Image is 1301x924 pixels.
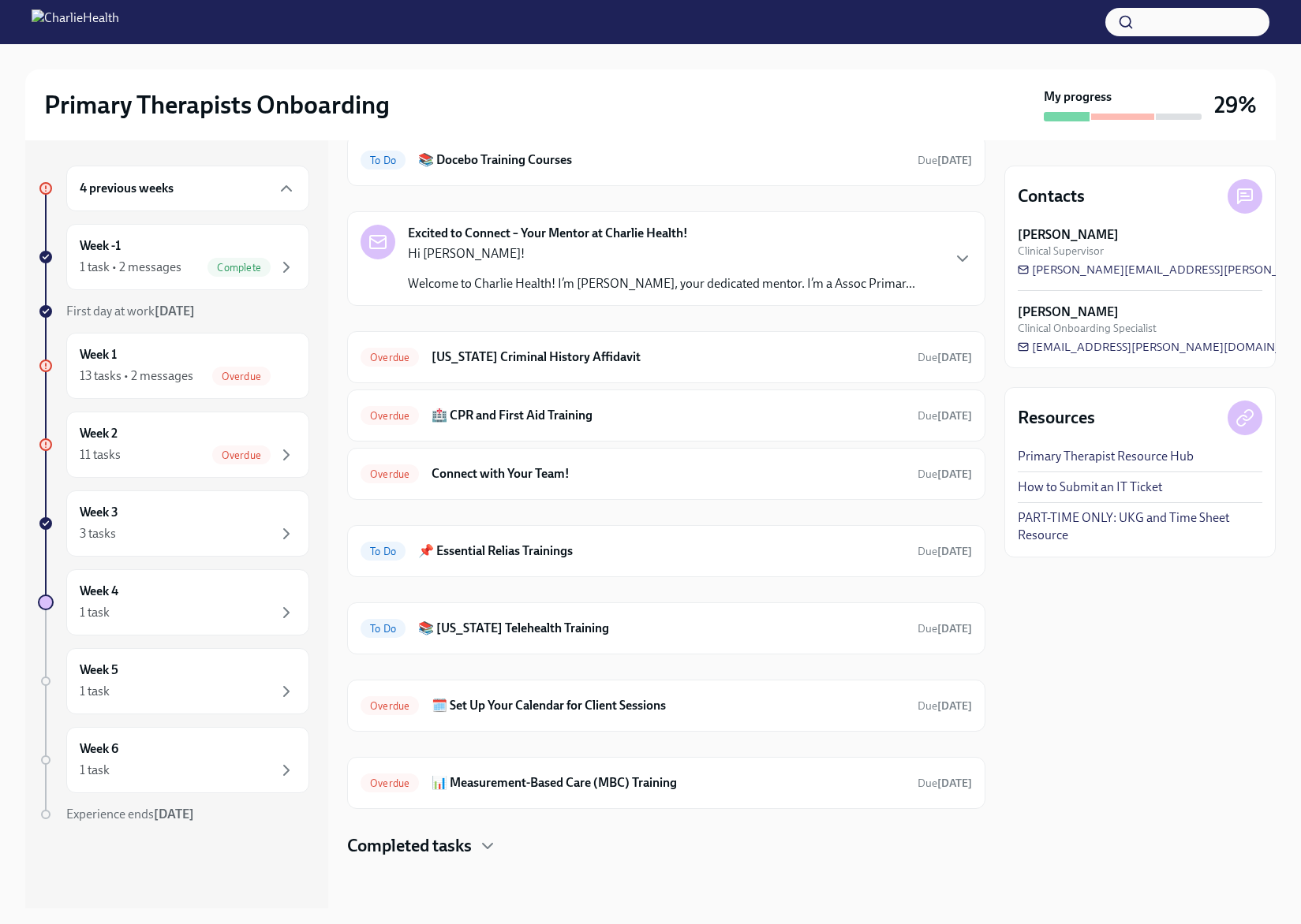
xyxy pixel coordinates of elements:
[1018,448,1194,465] a: Primary Therapist Resource Hub
[66,166,309,211] div: 4 previous weeks
[80,180,174,197] h6: 4 previous weeks
[432,774,905,792] h6: 📊 Measurement-Based Care (MBC) Training
[80,425,118,442] h6: Week 2
[418,151,905,169] h6: 📚 Docebo Training Courses
[408,245,915,263] p: Hi [PERSON_NAME]!
[361,403,972,428] a: Overdue🏥 CPR and First Aid TrainingDue[DATE]
[918,699,972,713] span: Due
[361,352,419,363] span: Overdue
[38,224,309,290] a: Week -11 task • 2 messagesComplete
[38,303,309,320] a: First day at work[DATE]
[432,348,905,366] h6: [US_STATE] Criminal History Affidavit
[80,237,121,255] h6: Week -1
[918,544,972,559] span: August 25th, 2025 10:00
[432,465,905,482] h6: Connect with Your Team!
[66,807,194,822] span: Experience ends
[361,147,972,173] a: To Do📚 Docebo Training CoursesDue[DATE]
[80,367,193,385] div: 13 tasks • 2 messages
[937,409,972,423] strong: [DATE]
[937,777,972,790] strong: [DATE]
[918,545,972,558] span: Due
[361,693,972,718] a: Overdue🗓️ Set Up Your Calendar for Client SessionsDue[DATE]
[66,304,195,319] span: First day at work
[937,154,972,167] strong: [DATE]
[408,275,915,292] p: Welcome to Charlie Health! I’m [PERSON_NAME], your dedicated mentor. I’m a Assoc Primar...
[918,699,972,713] span: August 20th, 2025 10:00
[1018,479,1162,496] a: How to Submit an IT Ticket
[918,409,972,423] span: Due
[80,346,117,363] h6: Week 1
[918,408,972,423] span: August 23rd, 2025 10:00
[38,727,309,793] a: Week 61 task
[80,762,110,779] div: 1 task
[347,834,985,858] div: Completed tasks
[937,351,972,364] strong: [DATE]
[80,446,121,464] div: 11 tasks
[361,700,419,712] span: Overdue
[154,807,194,822] strong: [DATE]
[918,621,972,636] span: August 25th, 2025 10:00
[361,461,972,486] a: OverdueConnect with Your Team!Due[DATE]
[212,371,271,382] span: Overdue
[418,542,905,560] h6: 📌 Essential Relias Trainings
[418,620,905,637] h6: 📚 [US_STATE] Telehealth Training
[80,259,181,276] div: 1 task • 2 messages
[937,622,972,635] strong: [DATE]
[155,304,195,319] strong: [DATE]
[1018,226,1119,244] strong: [PERSON_NAME]
[361,546,406,557] span: To Do
[44,89,390,121] h2: Primary Therapists Onboarding
[80,504,118,521] h6: Week 3
[918,153,972,168] span: August 26th, 2025 10:00
[361,770,972,795] a: Overdue📊 Measurement-Based Care (MBC) TrainingDue[DATE]
[1018,321,1157,336] span: Clinical Onboarding Specialist
[918,351,972,364] span: Due
[937,699,972,713] strong: [DATE]
[918,776,972,791] span: August 20th, 2025 10:00
[207,262,271,274] span: Complete
[361,410,419,422] span: Overdue
[918,777,972,790] span: Due
[80,740,118,758] h6: Week 6
[918,468,972,481] span: Due
[937,545,972,558] strong: [DATE]
[918,154,972,167] span: Due
[80,583,118,600] h6: Week 4
[32,9,119,35] img: CharlieHealth
[937,468,972,481] strong: [DATE]
[361,468,419,480] span: Overdue
[80,683,110,700] div: 1 task
[432,697,905,714] h6: 🗓️ Set Up Your Calendar for Client Sessions
[432,407,905,424] h6: 🏥 CPR and First Aid Training
[361,616,972,641] a: To Do📚 [US_STATE] Telehealth TrainingDue[DATE]
[1018,509,1262,544] a: PART-TIME ONLY: UKG and Time Sheet Resource
[361,538,972,564] a: To Do📌 Essential Relias TrainingsDue[DATE]
[1018,244,1104,259] span: Clinical Supervisor
[1018,304,1119,321] strong: [PERSON_NAME]
[918,350,972,365] span: August 24th, 2025 10:00
[361,623,406,635] span: To Do
[38,412,309,478] a: Week 211 tasksOverdue
[1018,406,1095,430] h4: Resources
[38,490,309,557] a: Week 33 tasks
[918,467,972,482] span: August 15th, 2025 10:00
[80,525,116,542] div: 3 tasks
[361,155,406,166] span: To Do
[347,834,472,858] h4: Completed tasks
[38,333,309,399] a: Week 113 tasks • 2 messagesOverdue
[1044,88,1112,106] strong: My progress
[361,777,419,789] span: Overdue
[212,449,271,461] span: Overdue
[918,622,972,635] span: Due
[80,661,118,679] h6: Week 5
[80,604,110,621] div: 1 task
[1214,91,1257,119] h3: 29%
[1018,184,1085,208] h4: Contacts
[408,225,688,242] strong: Excited to Connect – Your Mentor at Charlie Health!
[38,569,309,635] a: Week 41 task
[38,648,309,714] a: Week 51 task
[361,345,972,370] a: Overdue[US_STATE] Criminal History AffidavitDue[DATE]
